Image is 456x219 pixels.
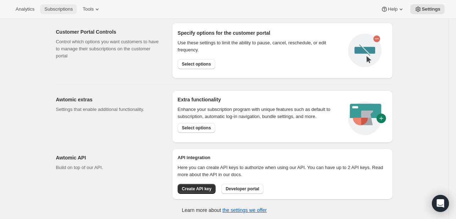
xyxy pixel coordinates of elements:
[422,6,440,12] span: Settings
[178,123,215,133] button: Select options
[178,154,387,161] h2: API integration
[11,4,39,14] button: Analytics
[56,154,161,161] h2: Awtomic API
[182,186,212,192] span: Create API key
[44,6,73,12] span: Subscriptions
[221,184,263,194] button: Developer portal
[56,96,161,103] h2: Awtomic extras
[178,29,343,36] h2: Specify options for the customer portal
[178,59,215,69] button: Select options
[178,39,343,54] div: Use these settings to limit the ability to pause, cancel, reschedule, or edit frequency.
[178,184,216,194] button: Create API key
[410,4,445,14] button: Settings
[16,6,34,12] span: Analytics
[182,125,211,131] span: Select options
[56,38,161,60] p: Control which options you want customers to have to manage their subscriptions on the customer po...
[178,106,340,120] p: Enhance your subscription program with unique features such as default to subscription, automatic...
[182,61,211,67] span: Select options
[78,4,105,14] button: Tools
[226,186,259,192] span: Developer portal
[222,207,267,213] a: the settings we offer
[56,164,161,171] p: Build on top of our API.
[432,195,449,212] div: Open Intercom Messenger
[178,96,221,103] h2: Extra functionality
[83,6,94,12] span: Tools
[56,106,161,113] p: Settings that enable additional functionality.
[377,4,409,14] button: Help
[178,164,387,178] p: Here you can create API keys to authorize when using our API. You can have up to 2 API keys. Read...
[56,28,161,35] h2: Customer Portal Controls
[40,4,77,14] button: Subscriptions
[388,6,397,12] span: Help
[182,207,267,214] p: Learn more about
